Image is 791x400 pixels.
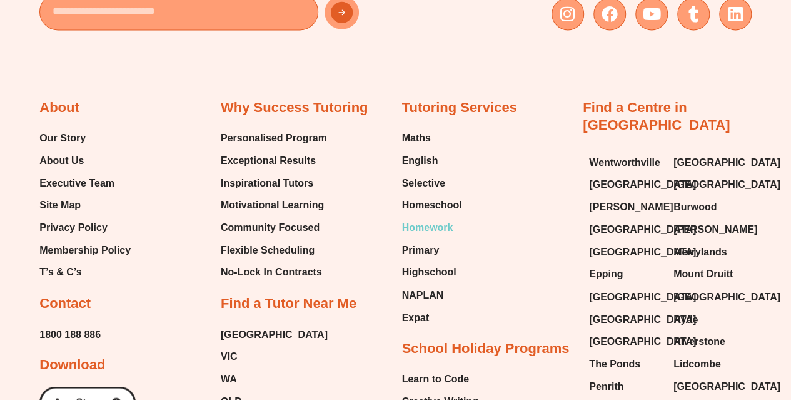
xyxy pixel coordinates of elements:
h2: Contact [39,294,91,312]
a: Learn to Code [402,369,480,388]
a: Find a Centre in [GEOGRAPHIC_DATA] [583,100,730,133]
a: WA [221,369,328,388]
span: Site Map [39,196,81,215]
span: Executive Team [39,174,114,193]
a: Exceptional Results [221,151,327,170]
a: Executive Team [39,174,131,193]
a: English [402,151,462,170]
a: Maths [402,129,462,148]
a: Membership Policy [39,241,131,260]
span: No-Lock In Contracts [221,263,322,282]
span: Selective [402,174,445,193]
span: WA [221,369,237,388]
h2: Tutoring Services [402,99,517,117]
a: Personalised Program [221,129,327,148]
a: 1800 188 886 [39,325,101,344]
span: Expat [402,308,430,327]
a: Homework [402,218,462,237]
a: Burwood [673,198,745,217]
a: Merrylands [673,243,745,262]
span: Homework [402,218,453,237]
span: Our Story [39,129,86,148]
a: Selective [402,174,462,193]
a: Site Map [39,196,131,215]
span: Learn to Code [402,369,470,388]
span: Privacy Policy [39,218,108,237]
span: Exceptional Results [221,151,316,170]
span: NAPLAN [402,285,444,304]
a: Privacy Policy [39,218,131,237]
span: Flexible Scheduling [221,241,315,260]
a: Motivational Learning [221,196,327,215]
span: Community Focused [221,218,320,237]
a: Wentworthville [589,153,661,172]
a: Highschool [402,263,462,282]
a: [GEOGRAPHIC_DATA] [221,325,328,344]
span: Motivational Learning [221,196,324,215]
span: [GEOGRAPHIC_DATA] [673,153,780,172]
span: English [402,151,438,170]
span: [GEOGRAPHIC_DATA] [673,175,780,194]
span: Maths [402,129,431,148]
a: NAPLAN [402,285,462,304]
a: [GEOGRAPHIC_DATA] [589,220,661,239]
span: Inspirational Tutors [221,174,313,193]
span: [PERSON_NAME] [673,220,757,239]
span: [PERSON_NAME] [589,198,673,217]
a: [GEOGRAPHIC_DATA] [589,243,661,262]
h2: Find a Tutor Near Me [221,294,356,312]
a: Flexible Scheduling [221,241,327,260]
span: VIC [221,347,238,366]
iframe: Chat Widget [583,259,791,400]
span: T’s & C’s [39,263,81,282]
span: [GEOGRAPHIC_DATA] [589,220,696,239]
a: [GEOGRAPHIC_DATA] [589,175,661,194]
a: Inspirational Tutors [221,174,327,193]
a: Our Story [39,129,131,148]
span: [GEOGRAPHIC_DATA] [589,243,696,262]
a: Primary [402,241,462,260]
a: [GEOGRAPHIC_DATA] [673,175,745,194]
h2: Why Success Tutoring [221,99,368,117]
a: Community Focused [221,218,327,237]
a: [GEOGRAPHIC_DATA] [673,153,745,172]
a: Homeschool [402,196,462,215]
a: T’s & C’s [39,263,131,282]
a: Expat [402,308,462,327]
a: [PERSON_NAME] [673,220,745,239]
span: About Us [39,151,84,170]
span: Primary [402,241,440,260]
span: Burwood [673,198,717,217]
span: Merrylands [673,243,727,262]
h2: Download [39,356,105,374]
span: [GEOGRAPHIC_DATA] [589,175,696,194]
a: No-Lock In Contracts [221,263,327,282]
a: About Us [39,151,131,170]
a: [PERSON_NAME] [589,198,661,217]
a: VIC [221,347,328,366]
h2: About [39,99,79,117]
span: Highschool [402,263,456,282]
h2: School Holiday Programs [402,339,570,357]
